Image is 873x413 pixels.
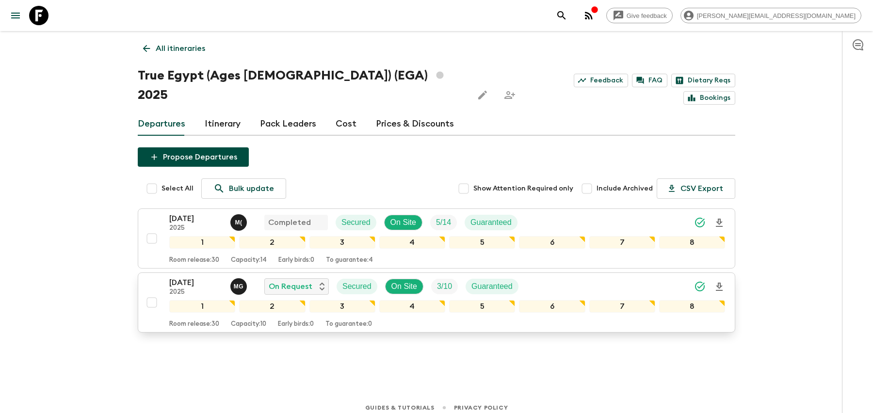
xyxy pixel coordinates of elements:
[169,256,219,264] p: Room release: 30
[500,85,519,105] span: Share this itinerary
[589,236,655,249] div: 7
[694,281,706,292] svg: Synced Successfully
[169,277,223,288] p: [DATE]
[430,215,457,230] div: Trip Fill
[657,178,735,199] button: CSV Export
[621,12,672,19] span: Give feedback
[278,256,314,264] p: Early birds: 0
[162,184,194,193] span: Select All
[431,279,458,294] div: Trip Fill
[713,281,725,293] svg: Download Onboarding
[436,217,451,228] p: 5 / 14
[230,278,249,295] button: MG
[169,288,223,296] p: 2025
[169,213,223,224] p: [DATE]
[336,215,376,230] div: Secured
[156,43,205,54] p: All itineraries
[138,39,210,58] a: All itineraries
[230,217,249,225] span: Migo (Maged) Nabil
[231,256,267,264] p: Capacity: 14
[671,74,735,87] a: Dietary Reqs
[589,300,655,313] div: 7
[239,236,305,249] div: 2
[201,178,286,199] a: Bulk update
[337,279,377,294] div: Secured
[169,320,219,328] p: Room release: 30
[326,256,373,264] p: To guarantee: 4
[138,208,735,269] button: [DATE]2025Migo (Maged) Nabil CompletedSecuredOn SiteTrip FillGuaranteed12345678Room release:30Cap...
[309,236,375,249] div: 3
[205,112,241,136] a: Itinerary
[552,6,571,25] button: search adventures
[169,224,223,232] p: 2025
[138,147,249,167] button: Propose Departures
[336,112,356,136] a: Cost
[659,300,725,313] div: 8
[138,272,735,333] button: [DATE]2025Mona GomaaOn RequestSecuredOn SiteTrip FillGuaranteed12345678Room release:30Capacity:10...
[379,236,445,249] div: 4
[473,85,492,105] button: Edit this itinerary
[391,281,417,292] p: On Site
[437,281,452,292] p: 3 / 10
[694,217,706,228] svg: Synced Successfully
[390,217,416,228] p: On Site
[169,300,235,313] div: 1
[309,300,375,313] div: 3
[269,281,312,292] p: On Request
[692,12,861,19] span: [PERSON_NAME][EMAIL_ADDRESS][DOMAIN_NAME]
[325,320,372,328] p: To guarantee: 0
[169,236,235,249] div: 1
[138,66,465,105] h1: True Egypt (Ages [DEMOGRAPHIC_DATA]) (EGA) 2025
[680,8,861,23] div: [PERSON_NAME][EMAIL_ADDRESS][DOMAIN_NAME]
[606,8,673,23] a: Give feedback
[659,236,725,249] div: 8
[379,300,445,313] div: 4
[632,74,667,87] a: FAQ
[278,320,314,328] p: Early birds: 0
[713,217,725,229] svg: Download Onboarding
[365,402,435,413] a: Guides & Tutorials
[229,183,274,194] p: Bulk update
[268,217,311,228] p: Completed
[234,283,244,290] p: M G
[376,112,454,136] a: Prices & Discounts
[230,281,249,289] span: Mona Gomaa
[473,184,573,193] span: Show Attention Required only
[574,74,628,87] a: Feedback
[454,402,508,413] a: Privacy Policy
[6,6,25,25] button: menu
[384,215,422,230] div: On Site
[597,184,653,193] span: Include Archived
[260,112,316,136] a: Pack Leaders
[239,300,305,313] div: 2
[341,217,371,228] p: Secured
[138,112,185,136] a: Departures
[231,320,266,328] p: Capacity: 10
[385,279,423,294] div: On Site
[342,281,372,292] p: Secured
[683,91,735,105] a: Bookings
